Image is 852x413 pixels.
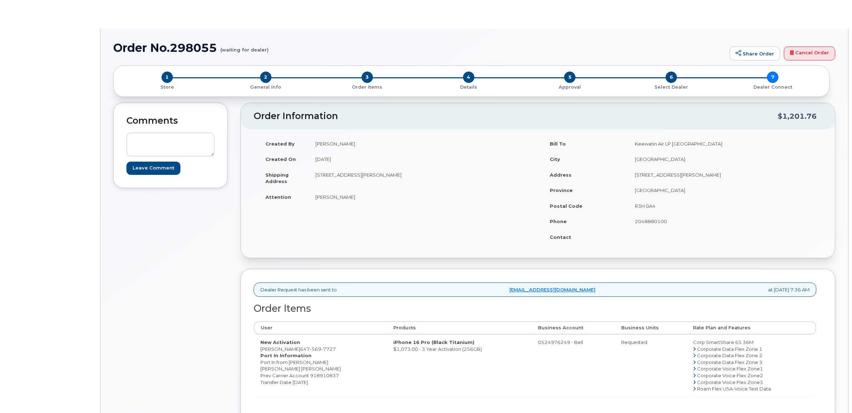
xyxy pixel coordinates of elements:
th: Products [387,321,532,334]
h1: Order No.298055 [113,41,726,54]
strong: Contact [550,234,571,240]
td: Keewatin Air LP [GEOGRAPHIC_DATA] [628,136,817,152]
td: [PERSON_NAME] [254,334,387,397]
span: 2 [260,72,271,83]
span: Roam Flex USA-Voice Text Data [697,386,771,392]
span: Corporate Voice Flex Zone3 [697,379,763,385]
strong: Created By [265,141,295,147]
span: Requested [621,339,647,345]
span: 5 [564,72,576,83]
td: 2048880100 [628,213,817,229]
td: [GEOGRAPHIC_DATA] [628,182,817,198]
span: 3 [362,72,373,83]
span: Corporate Voice Flex Zone2 [697,373,763,378]
td: [PERSON_NAME] [309,136,533,152]
span: 4 [463,72,474,83]
strong: Attention [265,194,291,200]
span: Corporate Data Flex Zone 3 [697,359,762,365]
strong: Postal Code [550,203,582,209]
a: 2 General Info [215,83,317,90]
strong: Phone [550,218,567,224]
th: Rate Plan and Features [687,321,816,334]
strong: Province [550,187,573,193]
td: [STREET_ADDRESS][PERSON_NAME] [628,167,817,183]
div: $1,201.76 [778,109,817,123]
strong: Address [550,172,572,178]
span: Corporate Data Flex Zone 2 [697,353,762,358]
td: [DATE] [309,151,533,167]
strong: Created On [265,156,296,162]
td: $1,073.00 - 3 Year Activation (256GB) [387,334,532,397]
input: Leave Comment [126,162,180,175]
span: 7727 [321,346,336,352]
a: Cancel Order [784,46,835,61]
p: Select Dealer [623,84,719,90]
td: R3H 0A4 [628,198,817,214]
strong: Bill To [550,141,566,147]
td: [PERSON_NAME] [309,189,533,205]
a: [EMAIL_ADDRESS][DOMAIN_NAME] [509,286,596,293]
th: Business Units [615,321,687,334]
span: Corporate Voice Flex Zone1 [697,366,763,372]
strong: Shipping Address [265,172,289,185]
p: Details [421,84,517,90]
dt: Port In Information [260,352,380,359]
h2: Order Items [254,303,816,314]
small: (waiting for dealer) [220,41,269,53]
span: 6 [666,72,677,83]
span: 569 [310,346,321,352]
h2: Comments [126,116,214,126]
a: 6 Select Dealer [621,83,722,90]
a: 5 Approval [519,83,621,90]
a: 3 Order Items [317,83,418,90]
strong: City [550,156,560,162]
td: 0524976249 - Bell [532,334,614,397]
p: Approval [522,84,618,90]
td: [STREET_ADDRESS][PERSON_NAME] [309,167,533,189]
h2: Order Information [254,111,778,121]
span: Corporate Data Flex Zone 1 [697,346,762,352]
p: Store [122,84,212,90]
a: 4 Details [418,83,519,90]
strong: iPhone 16 Pro (Black Titanium) [393,339,474,345]
p: Order Items [319,84,415,90]
p: General Info [218,84,314,90]
span: 1 [161,72,173,83]
div: Dealer Request has been sent to at [DATE] 7:36 AM [254,282,816,297]
strong: New Activation [260,339,300,345]
th: Business Account [532,321,614,334]
th: User [254,321,387,334]
dd: Port In from [PERSON_NAME] [PERSON_NAME] [PERSON_NAME] Prev Carrier Account 918910837 Transfer Da... [260,359,380,385]
a: 1 Store [119,83,215,90]
td: Corp SmartShare 65 36M [687,334,816,397]
span: 647 [300,346,336,352]
td: [GEOGRAPHIC_DATA] [628,151,817,167]
a: Share Order [729,46,780,61]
